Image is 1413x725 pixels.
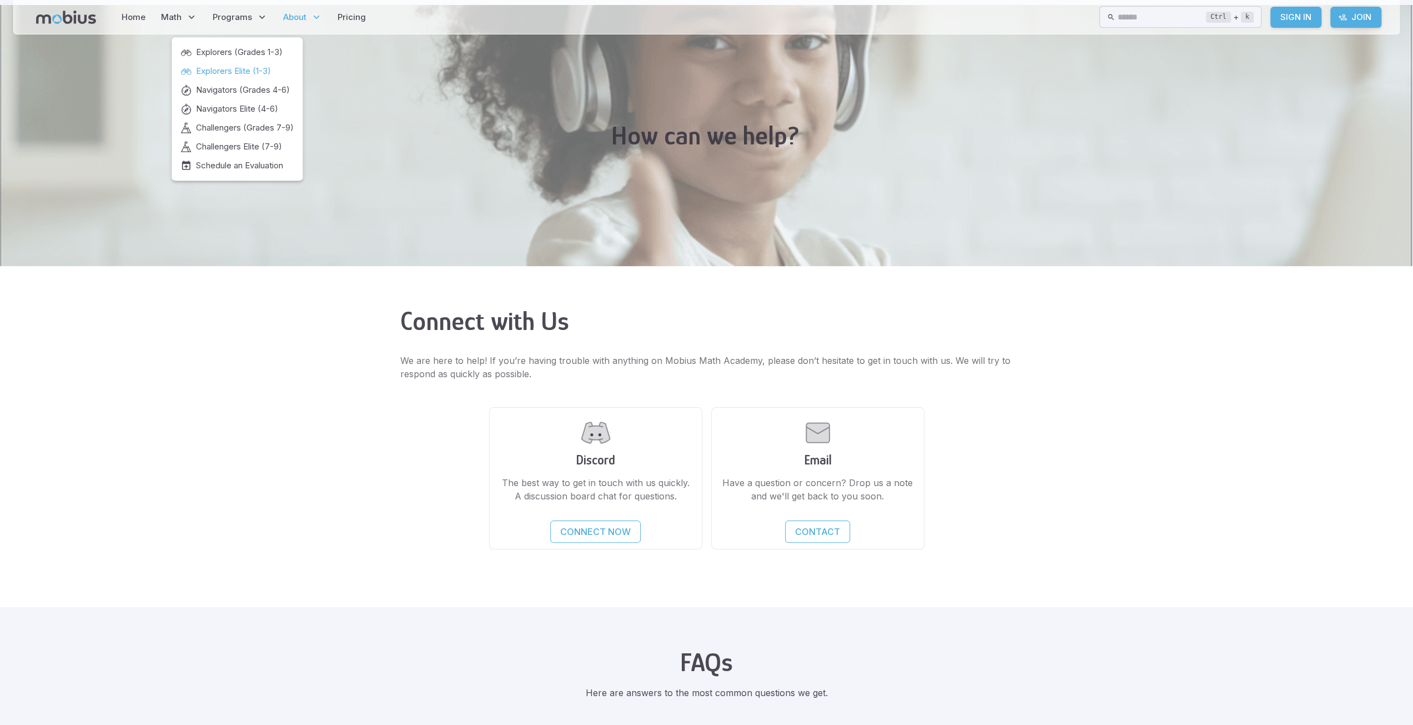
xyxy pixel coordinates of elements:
a: Join [1330,7,1381,28]
a: Schedule an Evaluation [180,159,294,172]
span: Explorers Elite (1-3) [196,65,271,77]
a: Challengers (Grades 7-9) [180,122,294,134]
span: Challengers Elite (7-9) [196,141,282,153]
a: Navigators (Grades 4-6) [180,84,294,96]
span: Challengers (Grades 7-9) [196,122,294,134]
div: + [1206,11,1254,24]
a: Challengers Elite (7-9) [180,141,294,153]
kbd: Ctrl [1206,12,1231,23]
a: Explorers Elite (1-3) [180,65,294,77]
span: Navigators (Grades 4-6) [196,84,290,96]
span: Explorers (Grades 1-3) [196,46,283,58]
a: Explorers (Grades 1-3) [180,46,294,58]
kbd: k [1241,12,1254,23]
span: About [283,11,306,23]
span: Schedule an Evaluation [196,159,283,172]
span: Math [161,11,182,23]
span: Navigators Elite (4-6) [196,103,278,115]
a: Pricing [334,4,369,30]
span: Programs [213,11,252,23]
a: Sign In [1270,7,1321,28]
a: Navigators Elite (4-6) [180,103,294,115]
a: Home [118,4,149,30]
